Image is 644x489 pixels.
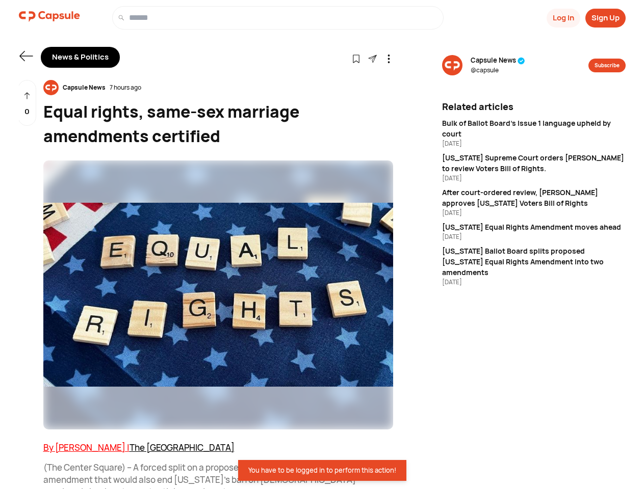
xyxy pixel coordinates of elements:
[442,118,626,139] div: Bulk of Ballot Board’s Issue 1 language upheld by court
[442,55,462,75] img: resizeImage
[43,160,393,429] img: resizeImage
[110,83,141,92] div: 7 hours ago
[471,66,525,75] span: @ capsule
[43,80,59,95] img: resizeImage
[442,208,626,218] div: [DATE]
[248,466,396,475] div: You have to be logged in to perform this action!
[442,187,626,208] div: After court-ordered review, [PERSON_NAME] approves [US_STATE] Voters Bill of Rights
[442,246,626,278] div: [US_STATE] Ballot Board splits proposed [US_STATE] Equal Rights Amendment into two amendments
[43,99,393,148] div: Equal rights, same-sex marriage amendments certified
[59,83,110,92] div: Capsule News
[41,47,120,68] div: News & Politics
[442,174,626,183] div: [DATE]
[24,106,30,118] p: 0
[43,442,130,453] a: By [PERSON_NAME] |
[442,222,626,232] div: [US_STATE] Equal Rights Amendment moves ahead
[442,152,626,174] div: [US_STATE] Supreme Court orders [PERSON_NAME] to review Voters Bill of Rights.
[518,57,525,65] img: tick
[442,232,626,241] div: [DATE]
[442,100,626,114] div: Related articles
[442,139,626,148] div: [DATE]
[19,6,80,30] a: logo
[588,59,626,72] button: Subscribe
[130,442,235,453] a: The [GEOGRAPHIC_DATA]
[547,9,580,28] button: Log In
[442,278,626,287] div: [DATE]
[19,6,80,26] img: logo
[585,9,626,28] button: Sign Up
[471,56,525,66] span: Capsule News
